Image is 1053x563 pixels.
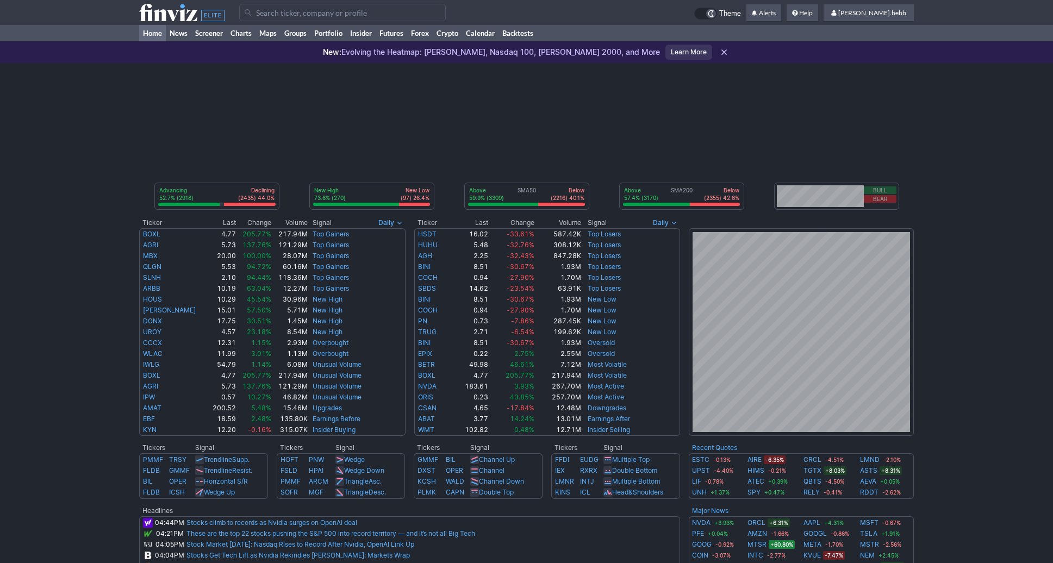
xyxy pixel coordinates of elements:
[143,415,155,423] a: EBF
[344,488,386,496] a: TriangleDesc.
[860,454,880,465] a: LMND
[507,262,534,271] span: -30.67%
[588,317,616,325] a: New Low
[313,317,342,325] a: New High
[418,466,435,474] a: DXST
[535,240,582,251] td: 308.12K
[704,186,739,194] p: Below
[588,273,621,281] a: Top Losers
[313,328,342,336] a: New High
[272,316,308,327] td: 1.45M
[376,217,406,228] button: Daily
[507,284,534,292] span: -23.54%
[169,488,185,496] a: ICSH
[507,252,534,260] span: -32.43%
[247,317,271,325] span: 30.51%
[272,294,308,305] td: 30.96M
[418,477,436,485] a: KCSH
[803,465,821,476] a: TGTX
[207,217,236,228] th: Last
[143,328,161,336] a: UROY
[309,466,323,474] a: HPAI
[313,295,342,303] a: New High
[580,455,599,464] a: EUDG
[588,339,615,347] a: Oversold
[588,262,621,271] a: Top Losers
[418,252,432,260] a: AGH
[143,306,196,314] a: [PERSON_NAME]
[499,25,537,41] a: Backtests
[238,194,275,202] p: (2435) 44.0%
[747,465,764,476] a: HIMS
[446,477,464,485] a: WALD
[535,283,582,294] td: 63.91K
[451,228,489,240] td: 16.02
[612,488,663,496] a: Head&Shoulders
[346,25,376,41] a: Insider
[860,487,878,498] a: RDDT
[555,477,574,485] a: LMNR
[313,339,348,347] a: Overbought
[451,337,489,348] td: 8.51
[418,262,431,271] a: BINI
[469,194,504,202] p: 59.9% (3309)
[418,230,437,238] a: HSDT
[803,454,821,465] a: CRCL
[551,194,584,202] p: (2216) 40.1%
[588,415,630,423] a: Earnings After
[588,393,624,401] a: Most Active
[159,186,194,194] p: Advancing
[186,551,410,559] a: Stocks Get Tech Lift as Nvidia Rekindles [PERSON_NAME]: Markets Wrap
[143,477,153,485] a: BIL
[238,186,275,194] p: Declining
[451,217,489,228] th: Last
[507,230,534,238] span: -33.61%
[323,47,660,58] p: Evolving the Heatmap: [PERSON_NAME], Nasdaq 100, [PERSON_NAME] 2000, and More
[204,488,235,496] a: Wedge Up
[860,528,877,539] a: TSLA
[535,348,582,359] td: 2.55M
[169,477,186,485] a: OPER
[376,25,407,41] a: Futures
[272,283,308,294] td: 12.27M
[507,295,534,303] span: -30.67%
[143,284,160,292] a: ARBB
[588,295,616,303] a: New Low
[169,466,190,474] a: GMMF
[314,194,346,202] p: 73.6% (270)
[242,230,271,238] span: 205.77%
[433,25,462,41] a: Crypto
[272,228,308,240] td: 217.94M
[272,359,308,370] td: 6.08M
[446,455,456,464] a: BIL
[247,273,271,281] span: 94.44%
[313,218,332,227] span: Signal
[204,466,252,474] a: TrendlineResist.
[207,261,236,272] td: 5.53
[624,186,658,194] p: Above
[323,47,341,57] span: New:
[588,284,621,292] a: Top Losers
[143,230,160,238] a: BOXL
[143,382,158,390] a: AGRI
[272,251,308,261] td: 28.07M
[692,506,728,515] a: Major News
[860,476,876,487] a: AEVA
[719,8,741,20] span: Theme
[313,306,342,314] a: New High
[418,415,435,423] a: ABAT
[803,550,821,561] a: KVUE
[242,241,271,249] span: 137.76%
[207,251,236,261] td: 20.00
[191,25,227,41] a: Screener
[186,540,414,548] a: Stock Market [DATE]: Nasdaq Rises to Record After Nvidia, OpenAI Link Up
[507,273,534,281] span: -27.90%
[692,443,737,452] a: Recent Quotes
[281,25,310,41] a: Groups
[418,455,438,464] a: GMMF
[692,517,711,528] a: NVDA
[204,477,248,485] a: Horizontal S/R
[692,550,708,561] a: COIN
[247,328,271,336] span: 23.18%
[139,25,166,41] a: Home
